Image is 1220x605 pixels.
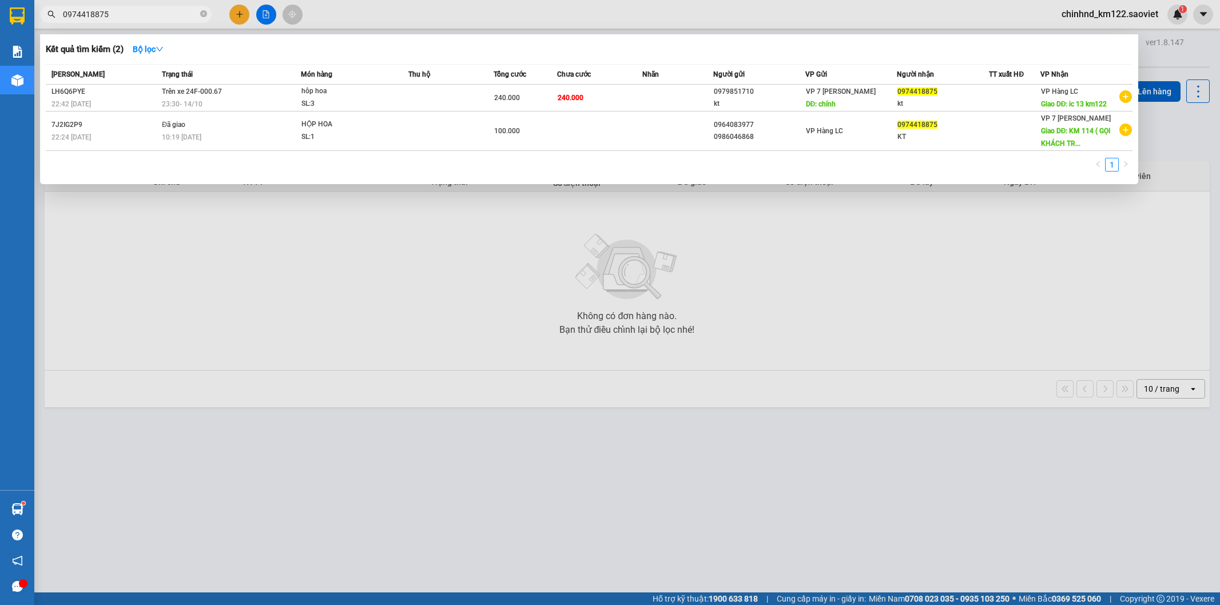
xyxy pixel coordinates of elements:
span: plus-circle [1119,124,1132,136]
div: hôp hoa [301,85,387,98]
div: kt [714,98,805,110]
span: 0974418875 [897,121,937,129]
span: close-circle [200,10,207,17]
span: Thu hộ [408,70,430,78]
span: TT xuất HĐ [989,70,1024,78]
span: 23:30 - 14/10 [162,100,202,108]
span: 240.000 [558,94,583,102]
span: 10:19 [DATE] [162,133,201,141]
button: Bộ lọcdown [124,40,173,58]
span: Tổng cước [494,70,526,78]
span: VP Hàng LC [806,127,843,135]
span: Nhãn [642,70,659,78]
button: right [1119,158,1132,172]
div: 0964083977 [714,119,805,131]
div: KT [897,131,988,143]
span: Người nhận [897,70,934,78]
div: 7J2IG2P9 [51,119,158,131]
span: search [47,10,55,18]
div: 0979851710 [714,86,805,98]
span: plus-circle [1119,90,1132,103]
span: notification [12,555,23,566]
span: 100.000 [494,127,520,135]
span: down [156,45,164,53]
span: 240.000 [494,94,520,102]
span: 22:42 [DATE] [51,100,91,108]
span: 0974418875 [897,87,937,95]
span: right [1122,161,1129,168]
div: LH6Q6PYE [51,86,158,98]
div: HỘP HOA [301,118,387,131]
span: DĐ: chính [806,100,836,108]
span: Giao DĐ: KM 114 ( GỌI KHÁCH TR... [1041,127,1111,148]
span: Người gửi [713,70,745,78]
span: Trên xe 24F-000.67 [162,87,222,95]
input: Tìm tên, số ĐT hoặc mã đơn [63,8,198,21]
img: logo-vxr [10,7,25,25]
span: Món hàng [301,70,332,78]
img: warehouse-icon [11,74,23,86]
span: close-circle [200,9,207,20]
span: VP Gửi [805,70,827,78]
span: Trạng thái [162,70,193,78]
span: Giao DĐ: ic 13 km122 [1041,100,1107,108]
span: message [12,581,23,592]
div: SL: 1 [301,131,387,144]
strong: Bộ lọc [133,45,164,54]
span: VP Nhận [1040,70,1068,78]
img: warehouse-icon [11,503,23,515]
sup: 1 [22,501,25,505]
span: VP 7 [PERSON_NAME] [1041,114,1111,122]
li: Previous Page [1091,158,1105,172]
span: VP Hàng LC [1041,87,1078,95]
div: SL: 3 [301,98,387,110]
h3: Kết quả tìm kiếm ( 2 ) [46,43,124,55]
button: left [1091,158,1105,172]
span: 22:24 [DATE] [51,133,91,141]
span: question-circle [12,530,23,540]
span: Đã giao [162,121,185,129]
a: 1 [1106,158,1118,171]
img: solution-icon [11,46,23,58]
span: [PERSON_NAME] [51,70,105,78]
li: Next Page [1119,158,1132,172]
div: kt [897,98,988,110]
span: Chưa cước [557,70,591,78]
li: 1 [1105,158,1119,172]
span: VP 7 [PERSON_NAME] [806,87,876,95]
span: left [1095,161,1102,168]
div: 0986046868 [714,131,805,143]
